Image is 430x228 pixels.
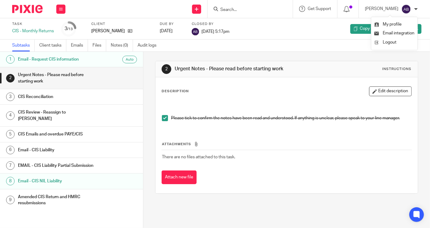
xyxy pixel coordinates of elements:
[18,70,97,86] h1: Urgent Notes - Please read before starting work
[6,130,15,139] div: 5
[308,7,331,11] span: Get Support
[18,108,97,123] h1: CIS Review - Reassign to [PERSON_NAME]
[18,55,97,64] h1: Email - Request CIS information
[18,161,97,170] h1: EMAIL - CIS Liability Partial Submission
[111,40,133,51] a: Notes (0)
[192,22,229,26] label: Closed by
[160,22,184,26] label: Due by
[6,55,15,64] div: 1
[383,40,397,44] span: Logout
[162,142,191,146] span: Attachments
[12,22,54,26] label: Task
[18,192,97,208] h1: Amended CIS Return and HMRC resubmissions
[374,31,414,35] a: Email integration
[91,28,125,34] p: [PERSON_NAME]
[350,24,382,34] a: Copy task
[383,31,414,35] span: Email integration
[18,92,97,101] h1: CIS Reconciliation
[160,28,184,34] div: [DATE]
[18,130,97,139] h1: CIS Emails and overdue PAYE/CIS
[162,64,171,74] div: 2
[68,27,73,31] small: /13
[6,196,15,204] div: 9
[122,56,137,63] div: Auto
[162,170,197,184] button: Attach new file
[374,22,402,26] a: My profile
[365,6,398,12] p: [PERSON_NAME]
[18,177,97,186] h1: Email - CIS NIL Liability
[12,40,35,51] a: Subtasks
[6,161,15,170] div: 7
[93,40,106,51] a: Files
[401,4,411,14] img: svg%3E
[201,29,229,33] span: [DATE] 5:17pm
[6,177,15,185] div: 8
[18,146,97,155] h1: Email - CIS Liability
[360,26,379,32] span: Copy task
[71,40,88,51] a: Emails
[383,22,402,26] span: My profile
[39,40,66,51] a: Client tasks
[192,28,199,35] img: svg%3E
[6,93,15,101] div: 3
[91,22,152,26] label: Client
[6,146,15,154] div: 6
[162,89,189,94] p: Description
[374,38,414,47] a: Logout
[6,111,15,120] div: 4
[12,28,54,34] div: CIS - Monthly Returns
[220,7,274,13] input: Search
[12,5,43,13] img: Pixie
[369,86,412,96] button: Edit description
[138,40,161,51] a: Audit logs
[65,25,73,32] div: 3
[6,74,15,82] div: 2
[171,115,411,121] p: Please tick to confirm the notes have been read and understood. If anything is unclear, please sp...
[175,66,300,72] h1: Urgent Notes - Please read before starting work
[383,67,412,72] div: Instructions
[162,155,235,159] span: There are no files attached to this task.
[394,26,418,32] span: Reopen task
